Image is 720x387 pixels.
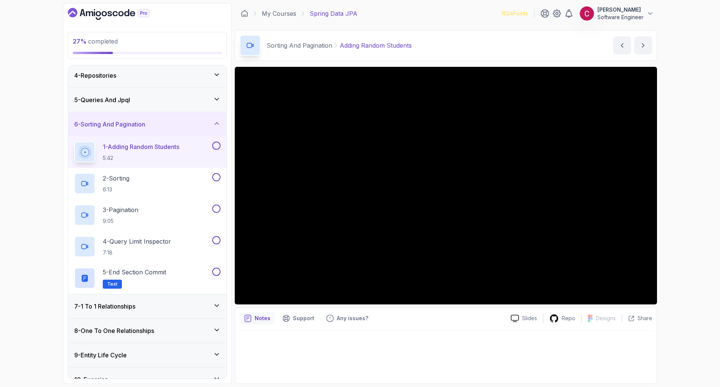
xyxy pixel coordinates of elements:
p: Adding Random Students [340,41,412,50]
button: notes button [240,312,275,324]
img: user profile image [580,6,594,21]
button: 8-One To One Relationships [68,319,226,343]
p: 1 - Adding Random Students [103,142,179,151]
p: 5 - End Section Commit [103,268,166,277]
p: [PERSON_NAME] [597,6,643,14]
p: Spring Data JPA [310,9,357,18]
button: Share [622,315,652,322]
p: 9:05 [103,217,138,225]
p: Support [293,315,314,322]
button: Support button [278,312,319,324]
p: 3 - Pagination [103,205,138,214]
p: Designs [596,315,616,322]
a: Slides [505,315,543,322]
a: My Courses [262,9,296,18]
button: 4-Repositories [68,63,226,87]
button: 5-End Section CommitText [74,268,220,289]
button: user profile image[PERSON_NAME]Software Engineer [579,6,654,21]
p: Repo [562,315,575,322]
p: Notes [255,315,270,322]
p: Sorting And Pagination [267,41,332,50]
p: 1624 Points [501,10,528,17]
p: Share [637,315,652,322]
p: 7:18 [103,249,171,256]
button: 1-Adding Random Students5:42 [74,142,220,163]
h3: 10 - Exercise [74,375,108,384]
button: next content [634,36,652,54]
h3: 5 - Queries And Jpql [74,95,130,104]
p: Slides [522,315,537,322]
button: 7-1 To 1 Relationships [68,294,226,318]
button: 9-Entity Life Cycle [68,343,226,367]
p: Any issues? [337,315,368,322]
a: Repo [543,314,581,323]
p: Software Engineer [597,14,643,21]
button: 5-Queries And Jpql [68,88,226,112]
button: 3-Pagination9:05 [74,205,220,226]
p: 2 - Sorting [103,174,129,183]
p: 6:13 [103,186,129,193]
h3: 7 - 1 To 1 Relationships [74,302,135,311]
iframe: 1 - Adding Random Students [235,67,657,304]
h3: 4 - Repositories [74,71,116,80]
button: 4-Query Limit Inspector7:18 [74,236,220,257]
a: Dashboard [241,10,248,17]
span: 27 % [73,38,87,45]
button: Feedback button [322,312,373,324]
button: 2-Sorting6:13 [74,173,220,194]
button: 6-Sorting And Pagination [68,112,226,136]
p: 4 - Query Limit Inspector [103,237,171,246]
span: completed [73,38,118,45]
button: previous content [613,36,631,54]
h3: 6 - Sorting And Pagination [74,120,145,129]
h3: 8 - One To One Relationships [74,326,154,335]
span: Text [107,281,117,287]
h3: 9 - Entity Life Cycle [74,351,127,360]
a: Dashboard [68,8,167,20]
p: 5:42 [103,154,179,162]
